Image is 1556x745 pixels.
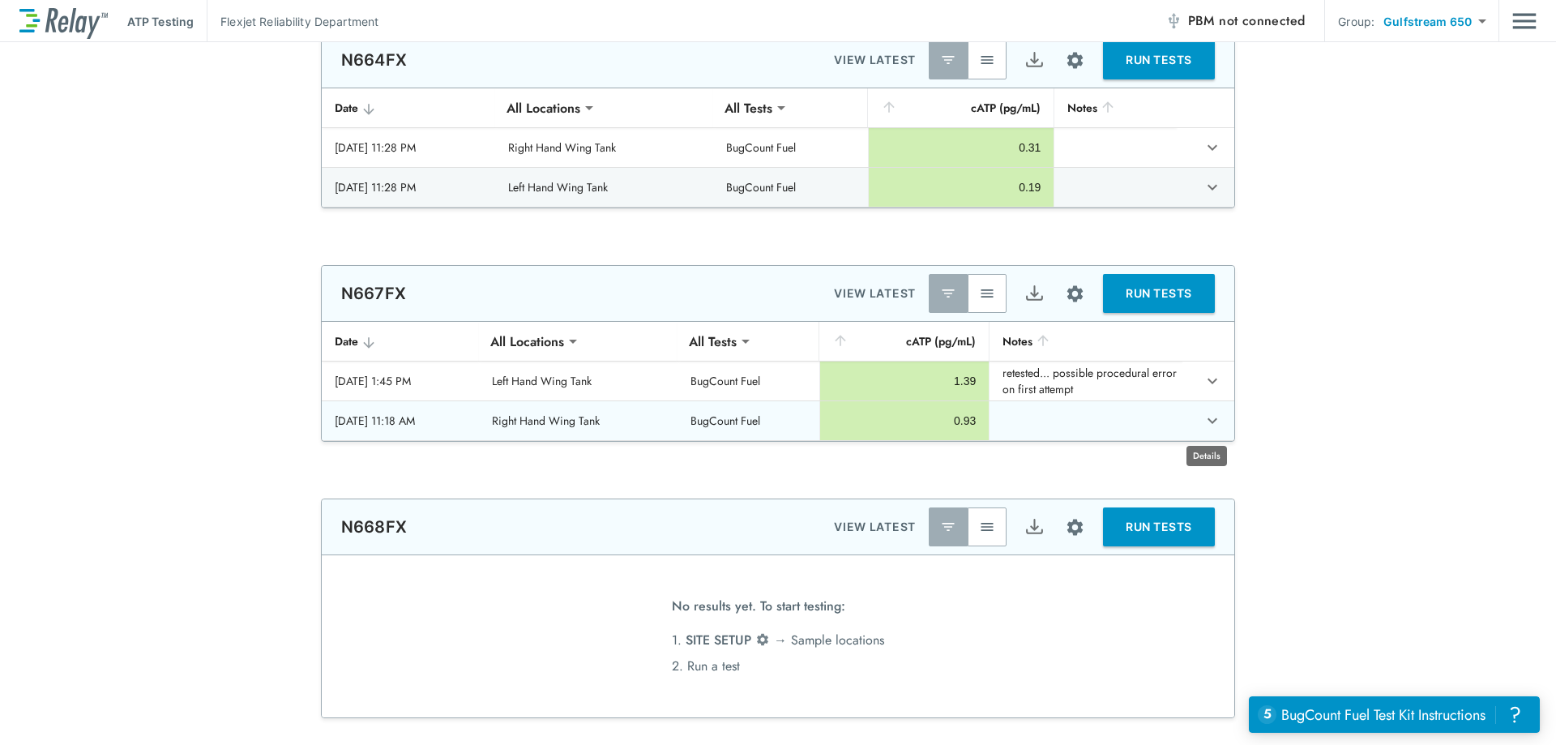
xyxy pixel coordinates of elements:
td: Left Hand Wing Tank [479,362,678,400]
button: Export [1015,41,1054,79]
div: [DATE] 11:28 PM [335,139,482,156]
table: sticky table [322,88,1234,208]
img: Settings Icon [1065,284,1085,304]
div: Details [1186,446,1227,466]
p: ATP Testing [127,13,194,30]
div: [DATE] 11:18 AM [335,413,466,429]
td: Right Hand Wing Tank [479,401,678,440]
img: View All [979,285,995,302]
button: Main menu [1512,6,1537,36]
img: Settings Icon [1065,50,1085,71]
img: Latest [940,519,956,535]
p: N667FX [341,284,406,303]
li: 1. → Sample locations [672,627,884,653]
button: Site setup [1054,506,1096,549]
td: BugCount Fuel [713,168,869,207]
img: Export Icon [1024,517,1045,537]
img: Settings Icon [1065,517,1085,537]
img: Offline Icon [1165,13,1182,29]
div: [DATE] 11:28 PM [335,179,482,195]
th: Date [322,88,495,128]
div: All Locations [479,325,575,358]
p: Group: [1338,13,1374,30]
iframe: Resource center [1249,696,1540,733]
img: Drawer Icon [1512,6,1537,36]
button: PBM not connected [1159,5,1312,37]
button: RUN TESTS [1103,41,1215,79]
button: expand row [1199,134,1226,161]
td: BugCount Fuel [678,362,819,400]
div: [DATE] 1:45 PM [335,373,466,389]
td: Left Hand Wing Tank [495,168,712,207]
div: All Tests [678,325,748,358]
p: VIEW LATEST [834,50,916,70]
td: BugCount Fuel [713,128,869,167]
p: VIEW LATEST [834,517,916,537]
div: cATP (pg/mL) [881,98,1041,118]
button: RUN TESTS [1103,507,1215,546]
img: View All [979,52,995,68]
img: Export Icon [1024,284,1045,304]
table: sticky table [322,322,1234,441]
div: All Tests [713,92,784,124]
div: Notes [1067,98,1163,118]
p: N668FX [341,517,407,537]
div: Notes [1002,332,1168,351]
img: View All [979,519,995,535]
div: 0.19 [882,179,1041,195]
img: Settings Icon [755,632,770,647]
td: retested... possible procedural error on first attempt [989,362,1181,400]
th: Date [322,322,479,362]
div: 1.39 [833,373,976,389]
img: Export Icon [1024,50,1045,71]
span: PBM [1188,10,1306,32]
button: expand row [1199,367,1226,395]
img: Latest [940,52,956,68]
button: Export [1015,274,1054,313]
td: Right Hand Wing Tank [495,128,712,167]
button: Site setup [1054,272,1096,315]
p: VIEW LATEST [834,284,916,303]
div: cATP (pg/mL) [832,332,976,351]
div: 0.31 [882,139,1041,156]
li: 2. Run a test [672,653,884,679]
img: Latest [940,285,956,302]
div: 0.93 [833,413,976,429]
p: Flexjet Reliability Department [220,13,378,30]
button: expand row [1199,407,1226,435]
p: N664FX [341,50,407,70]
button: RUN TESTS [1103,274,1215,313]
div: All Locations [495,92,592,124]
button: expand row [1199,173,1226,201]
td: BugCount Fuel [678,401,819,440]
img: LuminUltra Relay [19,4,108,39]
span: No results yet. To start testing: [672,593,845,627]
button: Site setup [1054,39,1096,82]
span: not connected [1219,11,1305,30]
button: Export [1015,507,1054,546]
span: SITE SETUP [686,631,751,649]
